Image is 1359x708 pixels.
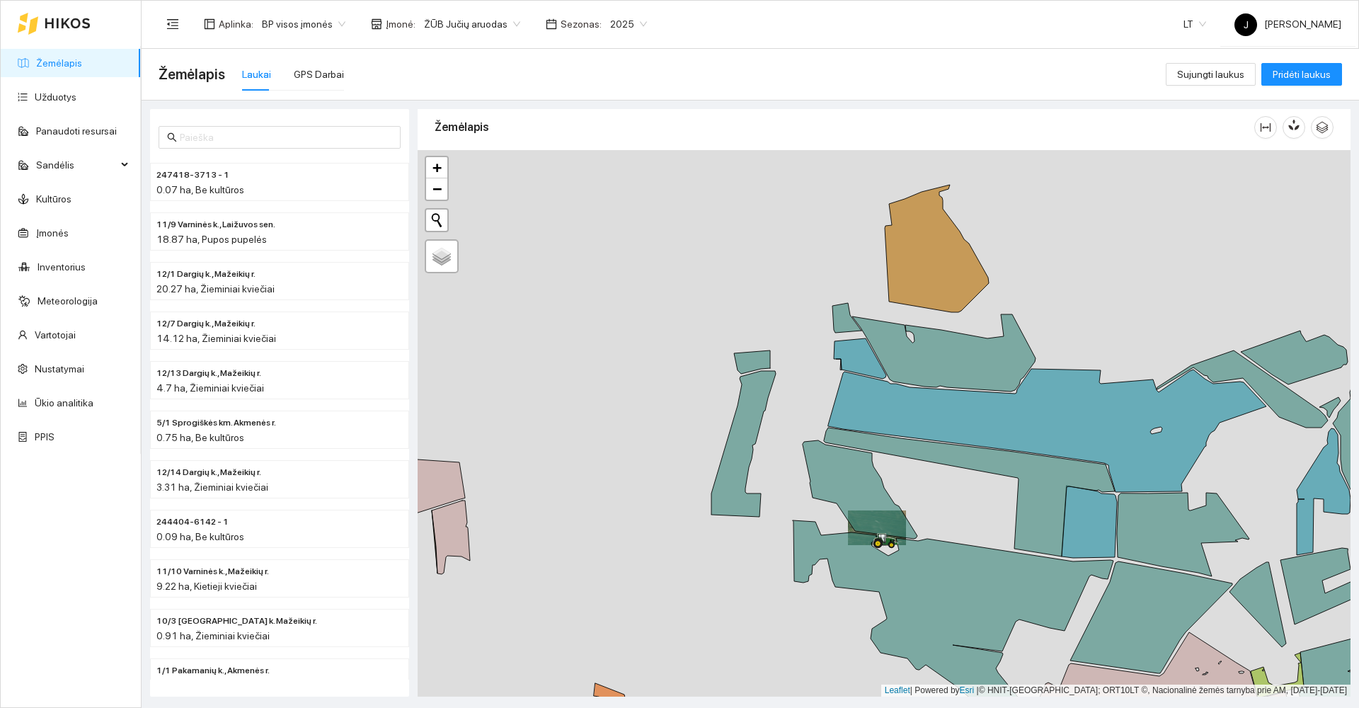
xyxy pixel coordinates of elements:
[204,18,215,30] span: layout
[1261,63,1342,86] button: Pridėti laukus
[156,283,275,295] span: 20.27 ha, Žieminiai kviečiai
[35,329,76,341] a: Vartotojai
[36,227,69,239] a: Įmonės
[1166,63,1256,86] button: Sujungti laukus
[36,151,117,179] span: Sandėlis
[156,481,268,493] span: 3.31 ha, Žieminiai kviečiai
[36,125,117,137] a: Panaudoti resursai
[36,57,82,69] a: Žemėlapis
[546,18,557,30] span: calendar
[1261,69,1342,80] a: Pridėti laukus
[156,664,270,678] span: 1/1 Pakamanių k., Akmenės r.
[156,184,244,195] span: 0.07 ha, Be kultūros
[432,180,442,198] span: −
[156,630,270,641] span: 0.91 ha, Žieminiai kviečiai
[156,615,317,628] span: 10/3 Kalniškių k. Mažeikių r.
[881,685,1351,697] div: | Powered by © HNIT-[GEOGRAPHIC_DATA]; ORT10LT ©, Nacionalinė žemės tarnyba prie AM, [DATE]-[DATE]
[38,295,98,307] a: Meteorologija
[424,13,520,35] span: ŽŪB Jučių aruodas
[156,333,276,344] span: 14.12 ha, Žieminiai kviečiai
[1177,67,1244,82] span: Sujungti laukus
[432,159,442,176] span: +
[1244,13,1249,36] span: J
[156,515,229,529] span: 244404-6142 - 1
[386,16,415,32] span: Įmonė :
[38,261,86,273] a: Inventorius
[156,432,244,443] span: 0.75 ha, Be kultūros
[426,210,447,231] button: Initiate a new search
[167,132,177,142] span: search
[156,367,261,380] span: 12/13 Dargių k., Mažeikių r.
[294,67,344,82] div: GPS Darbai
[156,218,275,232] span: 11/9 Varninės k., Laižuvos sen.
[262,13,345,35] span: BP visos įmonės
[1273,67,1331,82] span: Pridėti laukus
[156,382,264,394] span: 4.7 ha, Žieminiai kviečiai
[156,416,276,430] span: 5/1 Sprogiškės km. Akmenės r.
[35,431,55,442] a: PPIS
[156,466,261,479] span: 12/14 Dargių k., Mažeikių r.
[1255,122,1276,133] span: column-width
[156,531,244,542] span: 0.09 ha, Be kultūros
[435,107,1254,147] div: Žemėlapis
[156,317,256,331] span: 12/7 Dargių k., Mažeikių r.
[242,67,271,82] div: Laukai
[885,685,910,695] a: Leaflet
[371,18,382,30] span: shop
[36,193,71,205] a: Kultūros
[156,565,269,578] span: 11/10 Varninės k., Mažeikių r.
[156,234,267,245] span: 18.87 ha, Pupos pupelės
[166,18,179,30] span: menu-fold
[426,241,457,272] a: Layers
[35,91,76,103] a: Užduotys
[35,363,84,375] a: Nustatymai
[1234,18,1341,30] span: [PERSON_NAME]
[426,157,447,178] a: Zoom in
[960,685,975,695] a: Esri
[977,685,979,695] span: |
[35,397,93,409] a: Ūkio analitika
[1254,116,1277,139] button: column-width
[610,13,647,35] span: 2025
[180,130,392,145] input: Paieška
[561,16,602,32] span: Sezonas :
[156,169,229,182] span: 247418-3713 - 1
[159,10,187,38] button: menu-fold
[219,16,253,32] span: Aplinka :
[426,178,447,200] a: Zoom out
[156,581,257,592] span: 9.22 ha, Kietieji kviečiai
[159,63,225,86] span: Žemėlapis
[1183,13,1206,35] span: LT
[1166,69,1256,80] a: Sujungti laukus
[156,268,256,281] span: 12/1 Dargių k., Mažeikių r.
